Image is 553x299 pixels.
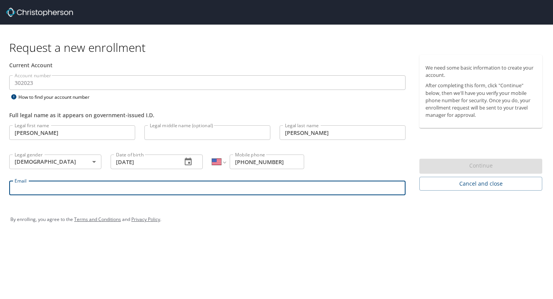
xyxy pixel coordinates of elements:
[111,154,176,169] input: MM/DD/YYYY
[419,177,542,191] button: Cancel and close
[9,111,406,119] div: Full legal name as it appears on government-issued I.D.
[9,154,101,169] div: [DEMOGRAPHIC_DATA]
[426,179,536,189] span: Cancel and close
[9,40,548,55] h1: Request a new enrollment
[10,210,543,229] div: By enrolling, you agree to the and .
[9,61,406,69] div: Current Account
[230,154,304,169] input: Enter phone number
[6,8,73,17] img: cbt logo
[9,92,105,102] div: How to find your account number
[426,82,536,119] p: After completing this form, click "Continue" below, then we'll have you verify your mobile phone ...
[426,64,536,79] p: We need some basic information to create your account.
[74,216,121,223] a: Terms and Conditions
[131,216,160,223] a: Privacy Policy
